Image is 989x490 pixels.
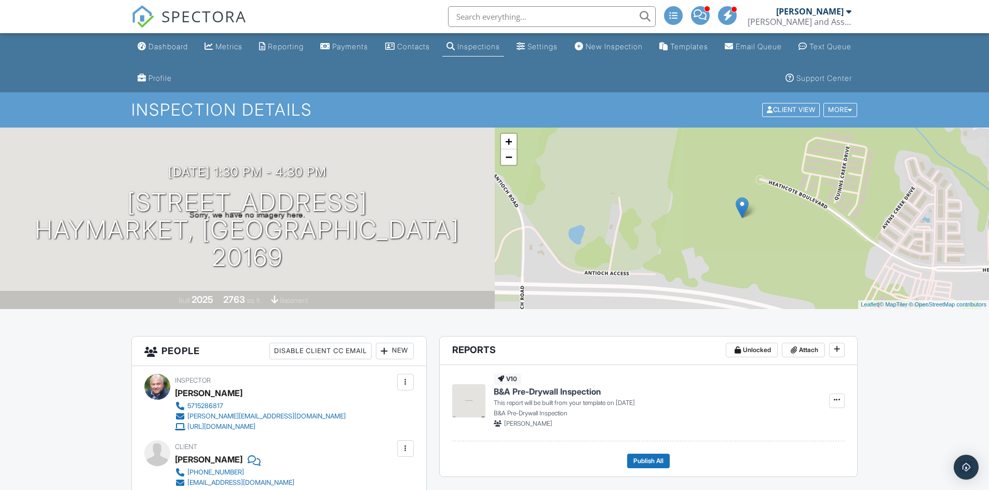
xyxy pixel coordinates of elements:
[247,297,261,304] span: sq. ft.
[796,74,852,82] div: Support Center
[200,37,247,57] a: Metrics
[748,17,851,27] div: Biller and Associates, L.L.C.
[187,423,255,431] div: [URL][DOMAIN_NAME]
[161,5,247,27] span: SPECTORA
[376,343,414,359] div: New
[736,42,782,51] div: Email Queue
[457,42,500,51] div: Inspections
[131,5,154,28] img: The Best Home Inspection Software - Spectora
[215,42,242,51] div: Metrics
[858,300,989,309] div: |
[571,37,647,57] a: New Inspection
[255,37,308,57] a: Reporting
[187,479,294,487] div: [EMAIL_ADDRESS][DOMAIN_NAME]
[761,105,822,113] a: Client View
[148,74,172,82] div: Profile
[179,297,190,304] span: Built
[909,301,986,307] a: © OpenStreetMap contributors
[586,42,643,51] div: New Inspection
[175,401,346,411] a: 5715286817
[168,165,327,179] h3: [DATE] 1:30 pm - 4:30 pm
[776,6,844,17] div: [PERSON_NAME]
[397,42,430,51] div: Contacts
[223,294,245,305] div: 2763
[175,422,346,432] a: [URL][DOMAIN_NAME]
[187,468,244,477] div: [PHONE_NUMBER]
[861,301,878,307] a: Leaflet
[175,376,211,384] span: Inspector
[175,411,346,422] a: [PERSON_NAME][EMAIL_ADDRESS][DOMAIN_NAME]
[670,42,708,51] div: Templates
[175,478,294,488] a: [EMAIL_ADDRESS][DOMAIN_NAME]
[781,69,856,88] a: Support Center
[316,37,372,57] a: Payments
[823,103,857,117] div: More
[268,42,304,51] div: Reporting
[187,402,223,410] div: 5715286817
[192,294,213,305] div: 2025
[381,37,434,57] a: Contacts
[527,42,558,51] div: Settings
[175,467,294,478] a: [PHONE_NUMBER]
[332,42,368,51] div: Payments
[762,103,820,117] div: Client View
[280,297,308,304] span: basement
[448,6,656,27] input: Search everything...
[175,385,242,401] div: [PERSON_NAME]
[879,301,907,307] a: © MapTiler
[131,14,247,36] a: SPECTORA
[133,69,176,88] a: Company Profile
[512,37,562,57] a: Settings
[721,37,786,57] a: Email Queue
[175,452,242,467] div: [PERSON_NAME]
[501,134,517,149] a: Zoom in
[655,37,712,57] a: Templates
[17,189,478,271] h1: [STREET_ADDRESS] Haymarket, [GEOGRAPHIC_DATA] 20169
[132,337,426,366] h3: People
[954,455,979,480] div: Open Intercom Messenger
[442,37,504,57] a: Inspections
[133,37,192,57] a: Dashboard
[269,343,372,359] div: Disable Client CC Email
[175,443,197,451] span: Client
[794,37,856,57] a: Text Queue
[187,412,346,421] div: [PERSON_NAME][EMAIL_ADDRESS][DOMAIN_NAME]
[131,101,858,119] h1: Inspection Details
[148,42,188,51] div: Dashboard
[501,149,517,165] a: Zoom out
[809,42,851,51] div: Text Queue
